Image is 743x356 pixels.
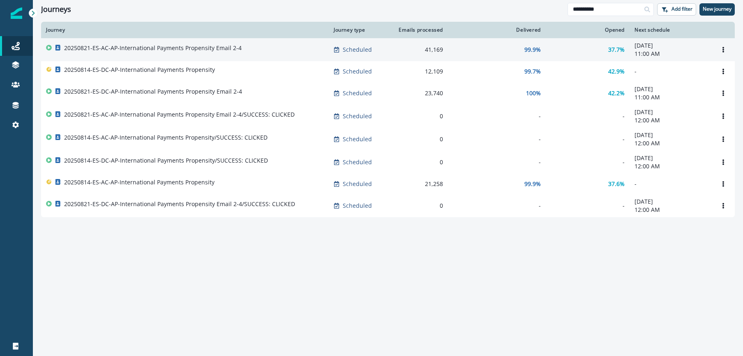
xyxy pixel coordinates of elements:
[64,66,215,74] p: 20250814-ES-DC-AP-International Payments Propensity
[41,151,735,174] a: 20250814-ES-DC-AP-International Payments Propensity/SUCCESS: CLICKEDScheduled0--[DATE]12:00 AMOpt...
[395,89,443,97] div: 23,740
[635,154,707,162] p: [DATE]
[64,156,268,165] p: 20250814-ES-DC-AP-International Payments Propensity/SUCCESS: CLICKED
[41,128,735,151] a: 20250814-ES-AC-AP-International Payments Propensity/SUCCESS: CLICKEDScheduled0--[DATE]12:00 AMOpt...
[46,27,324,33] div: Journey
[608,180,625,188] p: 37.6%
[343,180,372,188] p: Scheduled
[343,202,372,210] p: Scheduled
[551,27,625,33] div: Opened
[608,89,625,97] p: 42.2%
[395,135,443,143] div: 0
[395,158,443,166] div: 0
[41,174,735,194] a: 20250814-ES-AC-AP-International Payments PropensityScheduled21,25899.9%37.6%-Options
[551,202,625,210] div: -
[526,89,541,97] p: 100%
[64,133,268,142] p: 20250814-ES-AC-AP-International Payments Propensity/SUCCESS: CLICKED
[41,61,735,82] a: 20250814-ES-DC-AP-International Payments PropensityScheduled12,10999.7%42.9%-Options
[41,38,735,61] a: 20250821-ES-AC-AP-International Payments Propensity Email 2-4Scheduled41,16999.9%37.7%[DATE]11:00...
[395,67,443,76] div: 12,109
[635,67,707,76] p: -
[64,200,295,208] p: 20250821-ES-DC-AP-International Payments Propensity Email 2-4/SUCCESS: CLICKED
[717,44,730,56] button: Options
[395,202,443,210] div: 0
[395,27,443,33] div: Emails processed
[635,139,707,147] p: 12:00 AM
[635,50,707,58] p: 11:00 AM
[635,198,707,206] p: [DATE]
[635,27,707,33] div: Next schedule
[524,67,541,76] p: 99.7%
[703,6,731,12] p: New journey
[343,135,372,143] p: Scheduled
[608,67,625,76] p: 42.9%
[551,158,625,166] div: -
[551,135,625,143] div: -
[41,5,71,14] h1: Journeys
[671,6,692,12] p: Add filter
[635,108,707,116] p: [DATE]
[64,87,242,96] p: 20250821-ES-DC-AP-International Payments Propensity Email 2-4
[635,85,707,93] p: [DATE]
[395,46,443,54] div: 41,169
[343,158,372,166] p: Scheduled
[11,7,22,19] img: Inflection
[453,27,541,33] div: Delivered
[635,162,707,170] p: 12:00 AM
[524,180,541,188] p: 99.9%
[717,200,730,212] button: Options
[41,194,735,217] a: 20250821-ES-DC-AP-International Payments Propensity Email 2-4/SUCCESS: CLICKEDScheduled0--[DATE]1...
[453,135,541,143] div: -
[64,178,215,186] p: 20250814-ES-AC-AP-International Payments Propensity
[343,89,372,97] p: Scheduled
[395,180,443,188] div: 21,258
[64,44,242,52] p: 20250821-ES-AC-AP-International Payments Propensity Email 2-4
[608,46,625,54] p: 37.7%
[635,116,707,124] p: 12:00 AM
[551,112,625,120] div: -
[343,46,372,54] p: Scheduled
[717,65,730,78] button: Options
[453,158,541,166] div: -
[635,180,707,188] p: -
[343,67,372,76] p: Scheduled
[635,206,707,214] p: 12:00 AM
[524,46,541,54] p: 99.9%
[635,93,707,101] p: 11:00 AM
[453,112,541,120] div: -
[41,82,735,105] a: 20250821-ES-DC-AP-International Payments Propensity Email 2-4Scheduled23,740100%42.2%[DATE]11:00 ...
[657,3,696,16] button: Add filter
[395,112,443,120] div: 0
[343,112,372,120] p: Scheduled
[717,87,730,99] button: Options
[635,131,707,139] p: [DATE]
[41,105,735,128] a: 20250821-ES-AC-AP-International Payments Propensity Email 2-4/SUCCESS: CLICKEDScheduled0--[DATE]1...
[717,178,730,190] button: Options
[717,156,730,168] button: Options
[334,27,385,33] div: Journey type
[717,110,730,122] button: Options
[64,110,295,119] p: 20250821-ES-AC-AP-International Payments Propensity Email 2-4/SUCCESS: CLICKED
[717,133,730,145] button: Options
[453,202,541,210] div: -
[635,41,707,50] p: [DATE]
[699,3,735,16] button: New journey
